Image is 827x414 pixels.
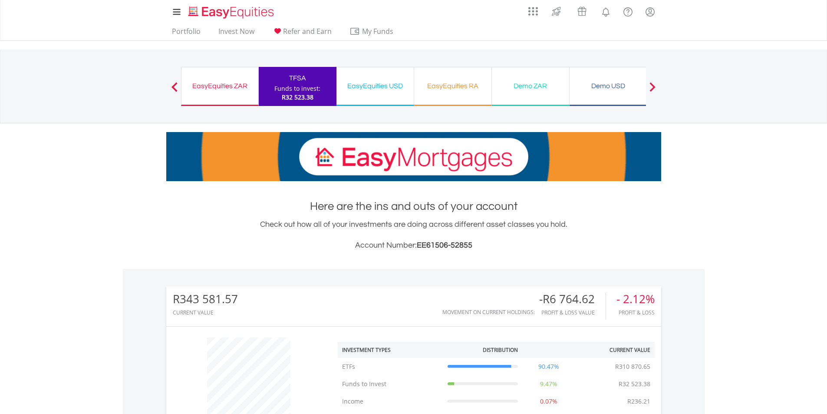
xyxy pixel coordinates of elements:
a: Notifications [595,2,617,20]
span: My Funds [349,26,406,37]
span: R32 523.38 [282,93,313,101]
td: R310 870.65 [611,358,655,375]
button: Previous [166,86,183,95]
div: Profit & Loss [616,310,655,315]
img: EasyEquities_Logo.png [187,5,277,20]
h1: Here are the ins and outs of your account [166,199,661,214]
h3: Account Number: [166,239,661,252]
a: Home page [185,2,277,20]
a: Invest Now [215,27,258,40]
td: R236.21 [623,393,655,410]
div: Demo ZAR [497,80,564,92]
img: EasyMortage Promotion Banner [166,132,661,181]
div: Demo USD [575,80,642,92]
div: EasyEquities RA [419,80,486,92]
span: EE61506-52855 [417,241,472,249]
th: Current Value [575,342,655,358]
td: R32 523.38 [614,375,655,393]
div: EasyEquities USD [342,80,409,92]
a: Refer and Earn [269,27,335,40]
a: AppsGrid [523,2,544,16]
td: 90.47% [522,358,575,375]
span: Refer and Earn [283,26,332,36]
div: - 2.12% [616,293,655,305]
img: vouchers-v2.svg [575,4,589,18]
th: Investment Types [338,342,443,358]
td: ETFs [338,358,443,375]
div: Profit & Loss Value [539,310,606,315]
td: 9.47% [522,375,575,393]
td: Income [338,393,443,410]
a: Portfolio [168,27,204,40]
td: 0.07% [522,393,575,410]
a: My Profile [639,2,661,21]
div: Movement on Current Holdings: [442,309,535,315]
img: thrive-v2.svg [549,4,563,18]
td: Funds to Invest [338,375,443,393]
div: Distribution [483,346,518,354]
div: R343 581.57 [173,293,238,305]
div: TFSA [264,72,331,84]
div: EasyEquities ZAR [187,80,253,92]
button: Next [644,86,661,95]
div: Check out how all of your investments are doing across different asset classes you hold. [166,219,661,252]
img: grid-menu-icon.svg [528,7,538,16]
a: FAQ's and Support [617,2,639,20]
div: -R6 764.62 [539,293,606,305]
div: Funds to invest: [274,84,320,93]
a: Vouchers [569,2,595,18]
div: CURRENT VALUE [173,310,238,315]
